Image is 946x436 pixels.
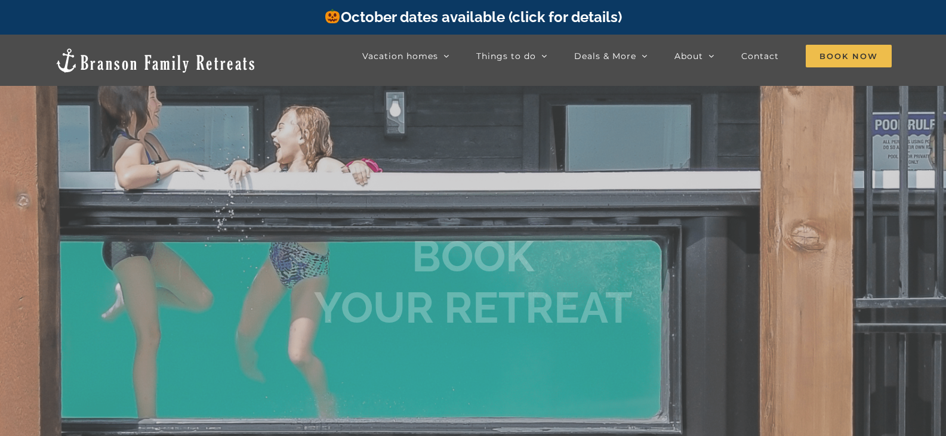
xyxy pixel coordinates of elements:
[574,44,648,68] a: Deals & More
[741,44,779,68] a: Contact
[476,44,547,68] a: Things to do
[362,44,892,68] nav: Main Menu
[362,44,449,68] a: Vacation homes
[806,45,892,67] span: Book Now
[674,44,714,68] a: About
[674,52,703,60] span: About
[324,8,621,26] a: October dates available (click for details)
[574,52,636,60] span: Deals & More
[54,47,257,74] img: Branson Family Retreats Logo
[741,52,779,60] span: Contact
[806,44,892,68] a: Book Now
[362,52,438,60] span: Vacation homes
[314,231,632,333] b: BOOK YOUR RETREAT
[476,52,536,60] span: Things to do
[325,9,340,23] img: 🎃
